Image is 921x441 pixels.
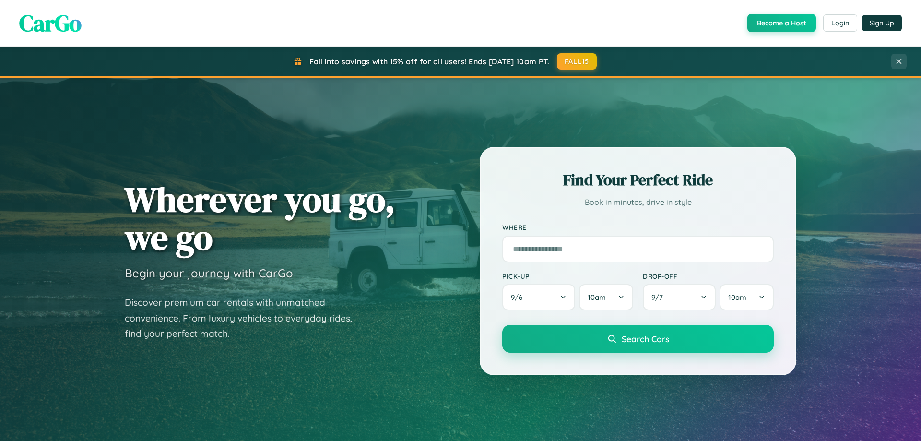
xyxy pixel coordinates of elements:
[579,284,633,310] button: 10am
[823,14,857,32] button: Login
[862,15,902,31] button: Sign Up
[588,293,606,302] span: 10am
[643,272,774,280] label: Drop-off
[502,169,774,191] h2: Find Your Perfect Ride
[19,7,82,39] span: CarGo
[511,293,527,302] span: 9 / 6
[720,284,774,310] button: 10am
[309,57,550,66] span: Fall into savings with 15% off for all users! Ends [DATE] 10am PT.
[747,14,816,32] button: Become a Host
[125,266,293,280] h3: Begin your journey with CarGo
[502,195,774,209] p: Book in minutes, drive in style
[125,180,395,256] h1: Wherever you go, we go
[502,284,575,310] button: 9/6
[557,53,597,70] button: FALL15
[622,334,669,344] span: Search Cars
[502,325,774,353] button: Search Cars
[651,293,668,302] span: 9 / 7
[125,295,365,342] p: Discover premium car rentals with unmatched convenience. From luxury vehicles to everyday rides, ...
[502,272,633,280] label: Pick-up
[502,224,774,232] label: Where
[643,284,716,310] button: 9/7
[728,293,746,302] span: 10am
